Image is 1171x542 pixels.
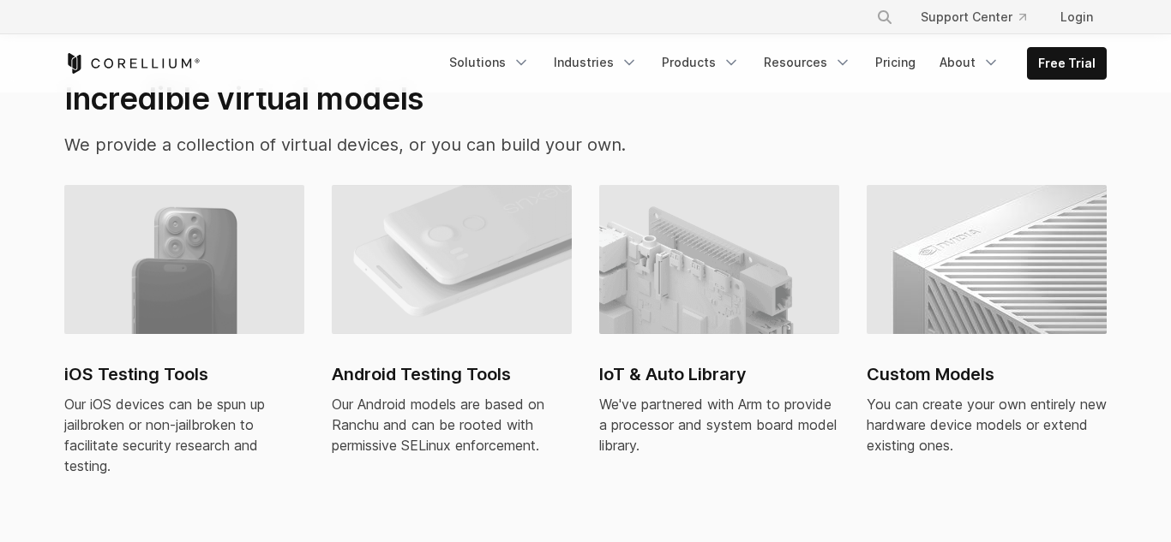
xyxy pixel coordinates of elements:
a: Custom Models Custom Models You can create your own entirely new hardware device models or extend... [867,185,1107,476]
a: Industries [543,47,648,78]
a: Login [1047,2,1107,33]
a: iPhone virtual machine and devices iOS Testing Tools Our iOS devices can be spun up jailbroken or... [64,185,304,497]
div: Our iOS devices can be spun up jailbroken or non-jailbroken to facilitate security research and t... [64,394,304,476]
a: Free Trial [1028,48,1106,79]
a: Support Center [907,2,1040,33]
img: IoT & Auto Library [599,185,839,334]
h2: iOS Testing Tools [64,361,304,387]
div: Navigation Menu [439,47,1107,80]
div: Navigation Menu [856,2,1107,33]
p: We provide a collection of virtual devices, or you can build your own. [64,132,748,158]
a: Resources [754,47,862,78]
img: iPhone virtual machine and devices [64,185,304,334]
img: Android virtual machine and devices [332,185,572,334]
a: IoT & Auto Library IoT & Auto Library We've partnered with Arm to provide a processor and system ... [599,185,839,476]
a: Android virtual machine and devices Android Testing Tools Our Android models are based on Ranchu ... [332,185,572,476]
div: You can create your own entirely new hardware device models or extend existing ones. [867,394,1107,456]
button: Search [869,2,900,33]
div: We've partnered with Arm to provide a processor and system board model library. [599,394,839,456]
h2: IoT & Auto Library [599,361,839,387]
a: Corellium Home [64,53,201,74]
h2: Custom Models [867,361,1107,387]
div: Our Android models are based on Ranchu and can be rooted with permissive SELinux enforcement. [332,394,572,456]
h2: Android Testing Tools [332,361,572,387]
img: Custom Models [867,185,1107,334]
a: About [929,47,1010,78]
a: Products [652,47,750,78]
a: Pricing [865,47,926,78]
h2: Incredible virtual models [64,80,748,117]
a: Solutions [439,47,540,78]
